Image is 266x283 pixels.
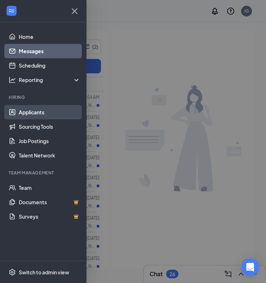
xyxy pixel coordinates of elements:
[19,29,80,44] a: Home
[19,269,69,276] div: Switch to admin view
[19,134,80,148] a: Job Postings
[19,181,80,195] a: Team
[9,170,79,176] div: Team Management
[19,58,80,73] a: Scheduling
[69,5,80,17] svg: Cross
[19,44,80,58] a: Messages
[19,195,80,209] a: DocumentsCrown
[19,76,81,83] div: Reporting
[9,76,16,83] svg: Analysis
[8,7,15,14] svg: WorkstreamLogo
[19,209,80,224] a: SurveysCrown
[19,105,80,119] a: Applicants
[241,259,259,276] div: Open Intercom Messenger
[19,148,80,163] a: Talent Network
[9,94,79,100] div: Hiring
[9,269,16,276] svg: Settings
[19,119,80,134] a: Sourcing Tools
